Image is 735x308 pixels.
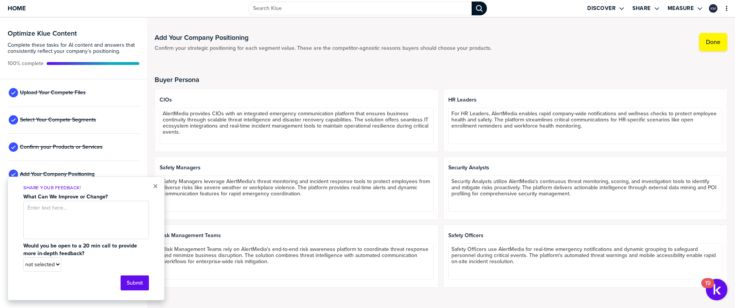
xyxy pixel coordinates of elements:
textarea: Safety Managers leverage AlertMedia's threat monitoring and incident response tools to protect em... [160,175,434,212]
span: Active [8,61,44,67]
img: 84cfbf81ba379cda479af9dee77e49c5-sml.png [710,5,717,12]
div: Search Klue [472,2,487,15]
h3: Optimize Klue Content [8,30,139,37]
p: Share Your Feedback! [23,185,149,191]
textarea: Security Analysts utilize AlertMedia's continuous threat monitoring, scoring, and investigation t... [448,175,722,212]
label: Done [706,38,720,46]
input: Search Klue [248,2,472,15]
h2: Buyer Persona [155,76,727,84]
span: Confirm your strategic positioning for each segment value. These are the competitor-agnostic reas... [155,45,492,51]
span: Select Your Compete Segments [20,117,96,123]
div: 19 [705,283,710,293]
strong: Would you be open to a 20 min call to provide more in-depth feedback? [23,242,139,257]
span: Complete these tasks for AI content and answers that consistently reflect your company’s position... [8,42,139,54]
button: Submit [121,275,149,290]
textarea: AlertMedia provides CIOs with an integrated emergency communication platform that ensures busines... [160,108,434,144]
span: Safety Officers [448,233,722,239]
span: Risk Management Teams [160,233,434,239]
span: HR Leaders [448,97,722,103]
span: Home [8,5,26,11]
h1: Add Your Company Positioning [155,33,492,42]
button: Open Resource Center, 19 new notifications [706,279,727,300]
span: Confirm your Products or Services [20,144,103,150]
label: Discover [587,5,616,12]
textarea: Safety Officers use AlertMedia for real-time emergency notifications and dynamic grouping to safe... [448,243,722,280]
span: CIOs [160,97,434,103]
div: Kacie McDonald [709,4,717,13]
span: Upload Your Compete Files [20,90,86,96]
textarea: Risk Management Teams rely on AlertMedia's end-to-end risk awareness platform to coordinate threa... [160,243,434,280]
span: Add Your Company Positioning [20,171,95,177]
span: Safety Managers [160,165,434,171]
label: Measure [668,5,694,12]
a: Edit Profile [708,3,718,13]
button: Close [153,182,158,191]
span: Security Analysts [448,165,722,171]
strong: What Can We Improve or Change? [23,193,108,201]
label: Share [632,5,651,12]
textarea: For HR Leaders, AlertMedia enables rapid company-wide notifications and wellness checks to protec... [448,108,722,144]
